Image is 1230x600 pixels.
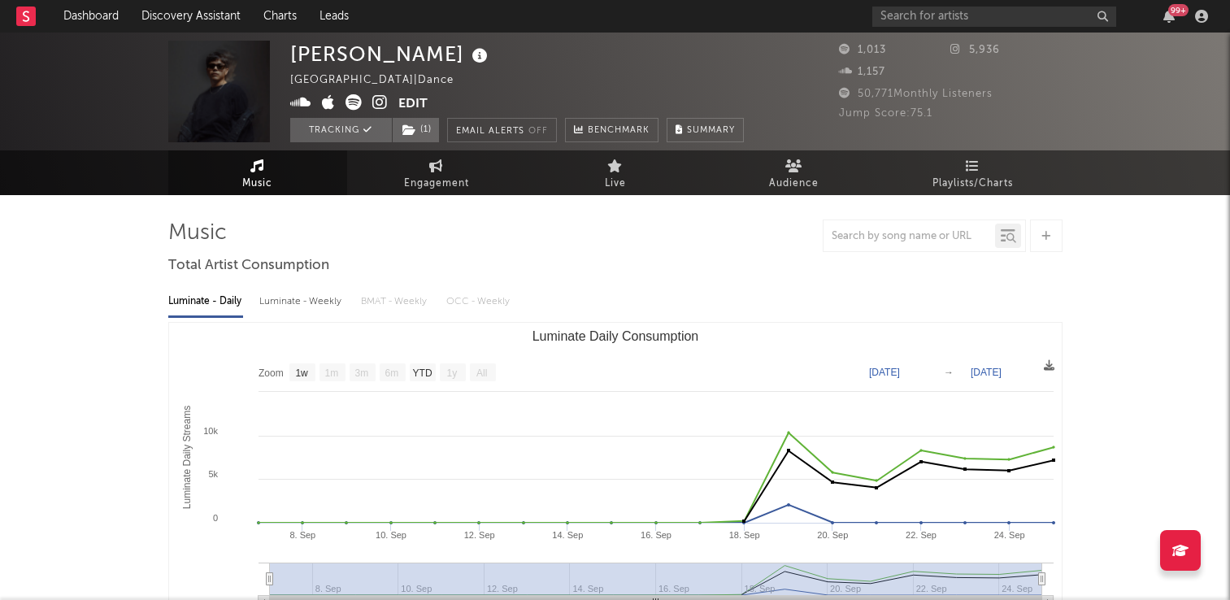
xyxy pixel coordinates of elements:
[687,126,735,135] span: Summary
[324,367,338,379] text: 1m
[259,367,284,379] text: Zoom
[476,367,486,379] text: All
[532,329,698,343] text: Luminate Daily Consumption
[181,406,193,509] text: Luminate Daily Streams
[993,530,1024,540] text: 24. Sep
[398,94,428,115] button: Edit
[168,150,347,195] a: Music
[290,71,472,90] div: [GEOGRAPHIC_DATA] | Dance
[552,530,583,540] text: 14. Sep
[839,45,886,55] span: 1,013
[944,367,954,378] text: →
[906,530,937,540] text: 22. Sep
[1168,4,1189,16] div: 99 +
[932,174,1013,193] span: Playlists/Charts
[824,230,995,243] input: Search by song name or URL
[404,174,469,193] span: Engagement
[347,150,526,195] a: Engagement
[446,367,457,379] text: 1y
[1163,10,1175,23] button: 99+
[769,174,819,193] span: Audience
[869,367,900,378] text: [DATE]
[289,530,315,540] text: 8. Sep
[242,174,272,193] span: Music
[393,118,439,142] button: (1)
[950,45,1000,55] span: 5,936
[528,127,548,136] em: Off
[295,367,308,379] text: 1w
[208,469,218,479] text: 5k
[565,118,658,142] a: Benchmark
[605,174,626,193] span: Live
[463,530,494,540] text: 12. Sep
[971,367,1002,378] text: [DATE]
[290,118,392,142] button: Tracking
[872,7,1116,27] input: Search for artists
[588,121,650,141] span: Benchmark
[203,426,218,436] text: 10k
[641,530,672,540] text: 16. Sep
[447,118,557,142] button: Email AlertsOff
[817,530,848,540] text: 20. Sep
[212,513,217,523] text: 0
[728,530,759,540] text: 18. Sep
[884,150,1063,195] a: Playlists/Charts
[667,118,744,142] button: Summary
[354,367,368,379] text: 3m
[839,67,885,77] span: 1,157
[376,530,406,540] text: 10. Sep
[839,89,993,99] span: 50,771 Monthly Listeners
[259,288,345,315] div: Luminate - Weekly
[392,118,440,142] span: ( 1 )
[526,150,705,195] a: Live
[168,288,243,315] div: Luminate - Daily
[705,150,884,195] a: Audience
[839,108,932,119] span: Jump Score: 75.1
[290,41,492,67] div: [PERSON_NAME]
[168,256,329,276] span: Total Artist Consumption
[385,367,398,379] text: 6m
[412,367,432,379] text: YTD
